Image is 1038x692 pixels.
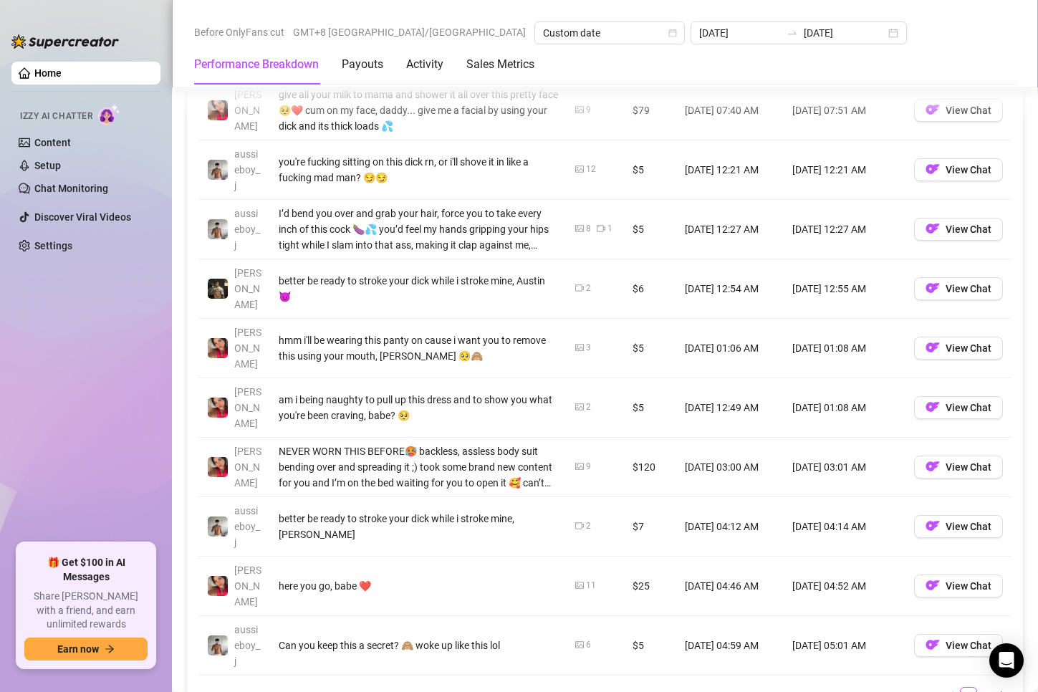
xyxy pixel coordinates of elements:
td: [DATE] 07:51 AM [784,81,905,140]
td: $5 [624,140,676,200]
td: $25 [624,557,676,616]
td: [DATE] 05:01 AM [784,616,905,676]
div: 3 [586,341,591,355]
span: Earn now [57,643,99,655]
td: $6 [624,259,676,319]
img: aussieboy_j [208,160,228,180]
div: 12 [586,163,596,176]
span: Custom date [543,22,676,44]
td: [DATE] 01:06 AM [676,319,784,378]
td: [DATE] 03:01 AM [784,438,905,497]
div: 9 [586,103,591,117]
div: 8 [586,222,591,236]
span: [PERSON_NAME] [234,564,261,607]
div: I’d bend you over and grab your hair, force you to take every inch of this cock 🍆💦 you’d feel my ... [279,206,558,253]
span: aussieboy_j [234,624,260,667]
td: $5 [624,616,676,676]
span: picture [575,403,584,411]
img: aussieboy_j [208,516,228,537]
img: AI Chatter [98,104,120,125]
td: [DATE] 03:00 AM [676,438,784,497]
div: here you go, babe ❤️ [279,578,558,594]
span: View Chat [946,224,991,235]
button: OFView Chat [914,396,1003,419]
span: View Chat [946,164,991,176]
div: Payouts [342,56,383,73]
a: OFView Chat [914,643,1003,654]
a: OFView Chat [914,345,1003,357]
td: [DATE] 12:54 AM [676,259,784,319]
a: Content [34,137,71,148]
td: [DATE] 12:21 AM [676,140,784,200]
div: Sales Metrics [466,56,534,73]
span: picture [575,165,584,173]
input: End date [804,25,885,41]
span: aussieboy_j [234,148,260,191]
span: aussieboy_j [234,208,260,251]
a: Chat Monitoring [34,183,108,194]
img: logo-BBDzfeDw.svg [11,34,119,49]
input: Start date [699,25,781,41]
span: video-camera [597,224,605,233]
div: Open Intercom Messenger [989,643,1024,678]
div: NEVER WORN THIS BEFORE🥵 backless, assless body suit bending over and spreading it ;) took some br... [279,443,558,491]
div: you're fucking sitting on this dick rn, or i'll shove it in like a fucking mad man? 😏😏 [279,154,558,186]
td: [DATE] 12:27 AM [784,200,905,259]
img: OF [926,102,940,117]
span: Before OnlyFans cut [194,21,284,43]
div: hmm i'll be wearing this panty on cause i want you to remove this using your mouth, [PERSON_NAME] 🥺🙈 [279,332,558,364]
td: [DATE] 12:27 AM [676,200,784,259]
div: 9 [586,460,591,474]
a: OFView Chat [914,405,1003,416]
div: 11 [586,579,596,592]
a: Home [34,67,62,79]
div: 2 [586,519,591,533]
span: View Chat [946,342,991,354]
span: Izzy AI Chatter [20,110,92,123]
span: View Chat [946,461,991,473]
img: Vanessa [208,338,228,358]
div: Can you keep this a secret? 🙈 woke up like this lol [279,638,558,653]
a: Settings [34,240,72,251]
div: am i being naughty to pull up this dress and to show you what you're been craving, babe? 🥺 [279,392,558,423]
img: OF [926,519,940,533]
img: OF [926,400,940,414]
div: Activity [406,56,443,73]
a: Setup [34,160,61,171]
td: [DATE] 12:55 AM [784,259,905,319]
td: $5 [624,378,676,438]
img: OF [926,578,940,592]
a: OFView Chat [914,107,1003,119]
span: aussieboy_j [234,505,260,548]
td: [DATE] 04:46 AM [676,557,784,616]
button: OFView Chat [914,99,1003,122]
span: to [787,27,798,39]
img: aussieboy_j [208,635,228,655]
td: [DATE] 04:12 AM [676,497,784,557]
a: OFView Chat [914,524,1003,535]
td: [DATE] 12:21 AM [784,140,905,200]
button: OFView Chat [914,456,1003,479]
span: calendar [668,29,677,37]
div: 2 [586,282,591,295]
td: [DATE] 04:14 AM [784,497,905,557]
td: [DATE] 01:08 AM [784,378,905,438]
img: OF [926,281,940,295]
span: swap-right [787,27,798,39]
span: [PERSON_NAME] [234,386,261,429]
span: View Chat [946,402,991,413]
button: OFView Chat [914,218,1003,241]
div: better be ready to stroke your dick while i stroke mine, Austin 😈 [279,273,558,304]
div: 6 [586,638,591,652]
td: $7 [624,497,676,557]
td: $5 [624,200,676,259]
img: Vanessa [208,576,228,596]
div: 2 [586,400,591,414]
img: OF [926,638,940,652]
img: Vanessa [208,457,228,477]
span: Share [PERSON_NAME] with a friend, and earn unlimited rewards [24,590,148,632]
button: OFView Chat [914,277,1003,300]
img: OF [926,162,940,176]
img: Tony [208,279,228,299]
span: View Chat [946,640,991,651]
